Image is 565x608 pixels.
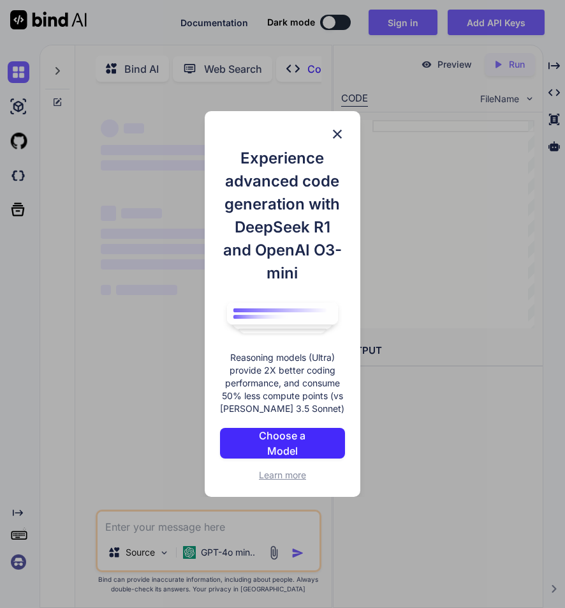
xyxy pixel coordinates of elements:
[330,126,345,142] img: close
[259,469,306,480] span: Learn more
[220,351,345,415] p: Reasoning models (Ultra) provide 2X better coding performance, and consume 50% less compute point...
[220,428,345,459] button: Choose a Model
[244,428,321,459] p: Choose a Model
[220,298,345,339] img: bind logo
[220,147,345,285] h1: Experience advanced code generation with DeepSeek R1 and OpenAI O3-mini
